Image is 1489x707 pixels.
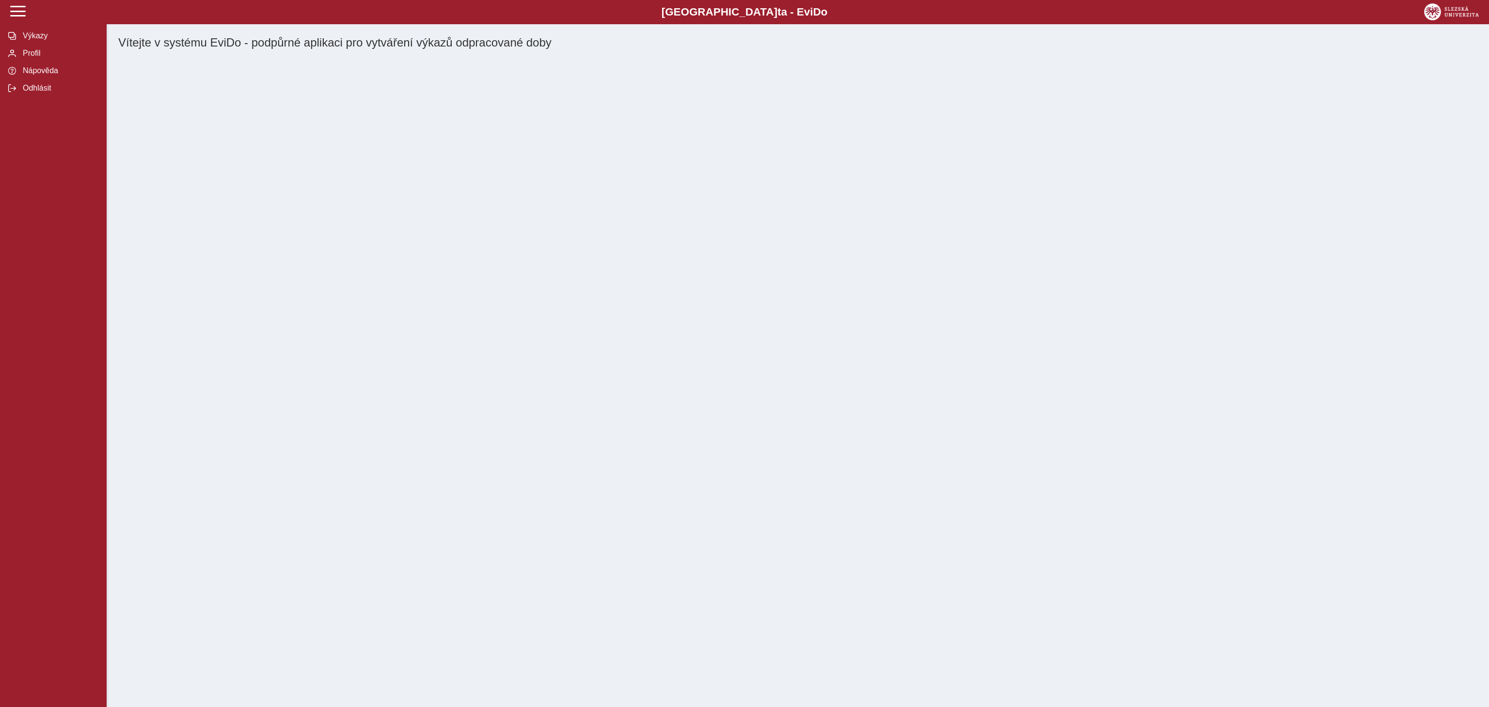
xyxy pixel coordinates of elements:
span: Výkazy [20,31,98,40]
b: [GEOGRAPHIC_DATA] a - Evi [29,6,1460,18]
span: Odhlásit [20,84,98,93]
span: D [813,6,821,18]
span: Profil [20,49,98,58]
img: logo_web_su.png [1424,3,1479,20]
span: Nápověda [20,66,98,75]
span: t [777,6,781,18]
h1: Vítejte v systému EviDo - podpůrné aplikaci pro vytváření výkazů odpracované doby [118,36,1477,49]
span: o [821,6,828,18]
